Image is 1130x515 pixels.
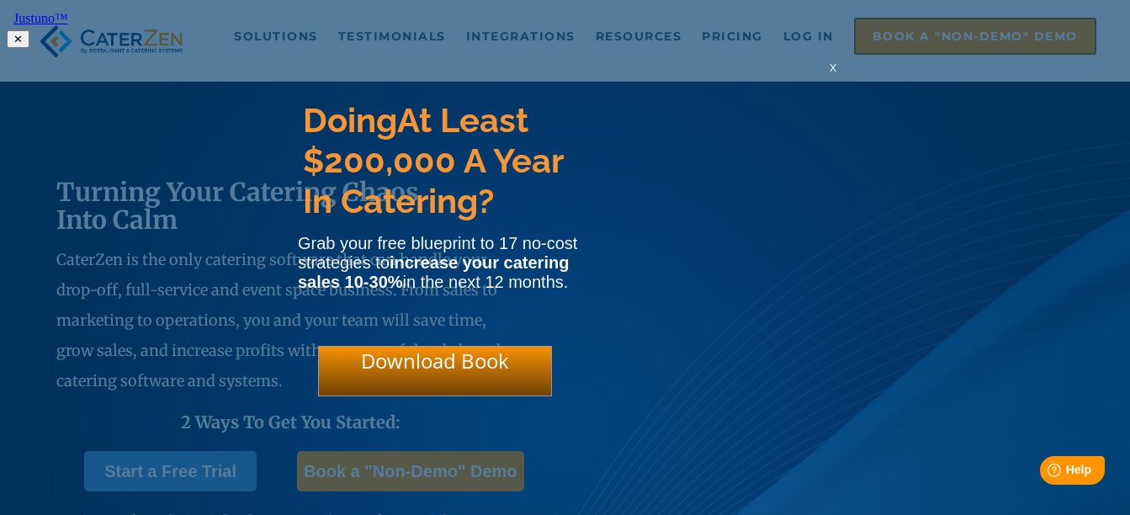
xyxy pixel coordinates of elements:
[303,100,397,140] span: Doing
[298,253,569,291] strong: increase your catering sales 10-30%
[361,347,509,374] span: Download Book
[298,234,577,291] span: Grab your free blueprint to 17 no-cost strategies to in the next 12 months.
[7,30,29,48] button: ✕
[830,59,836,75] span: x
[303,100,563,220] span: At Least $200,000 A Year In Catering?
[980,449,1111,496] iframe: Help widget launcher
[820,59,846,93] div: x
[318,346,552,396] div: Download Book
